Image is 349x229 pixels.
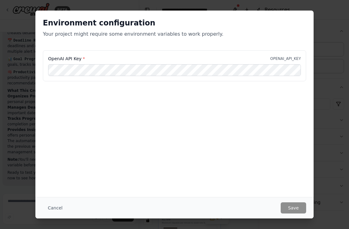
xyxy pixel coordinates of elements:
[43,30,306,38] p: Your project might require some environment variables to work properly.
[270,56,301,61] p: OPENAI_API_KEY
[281,202,306,213] button: Save
[48,56,85,62] label: OpenAI API Key
[43,18,306,28] h2: Environment configuration
[43,202,67,213] button: Cancel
